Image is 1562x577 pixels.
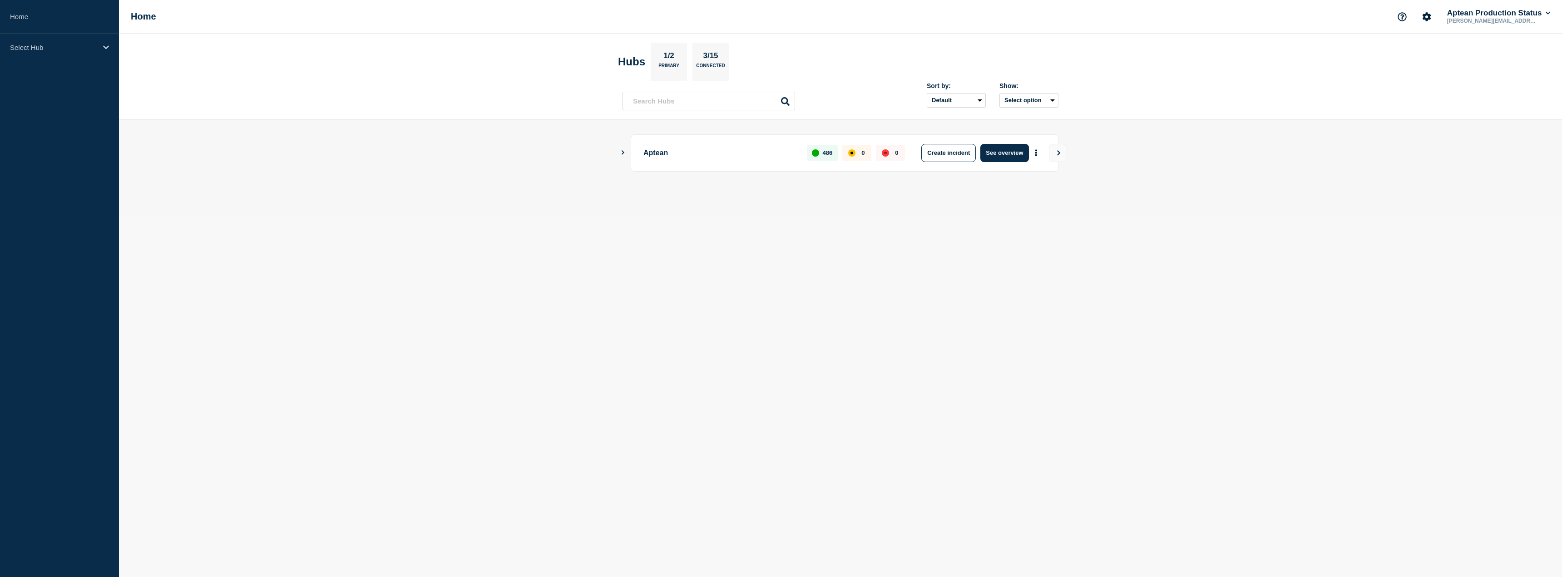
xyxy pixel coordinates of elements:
[1445,18,1540,24] p: [PERSON_NAME][EMAIL_ADDRESS][PERSON_NAME][DOMAIN_NAME]
[848,149,855,157] div: affected
[1030,144,1042,161] button: More actions
[999,93,1058,108] button: Select option
[643,144,796,162] p: Aptean
[921,144,976,162] button: Create incident
[927,82,986,89] div: Sort by:
[618,55,645,68] h2: Hubs
[660,51,678,63] p: 1/2
[658,63,679,73] p: Primary
[700,51,722,63] p: 3/15
[895,149,898,156] p: 0
[1445,9,1552,18] button: Aptean Production Status
[812,149,819,157] div: up
[1417,7,1436,26] button: Account settings
[696,63,725,73] p: Connected
[1049,144,1067,162] button: View
[131,11,156,22] h1: Home
[882,149,889,157] div: down
[927,93,986,108] select: Sort by
[861,149,865,156] p: 0
[823,149,833,156] p: 486
[999,82,1058,89] div: Show:
[10,44,97,51] p: Select Hub
[621,149,625,156] button: Show Connected Hubs
[980,144,1028,162] button: See overview
[1393,7,1412,26] button: Support
[623,92,795,110] input: Search Hubs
